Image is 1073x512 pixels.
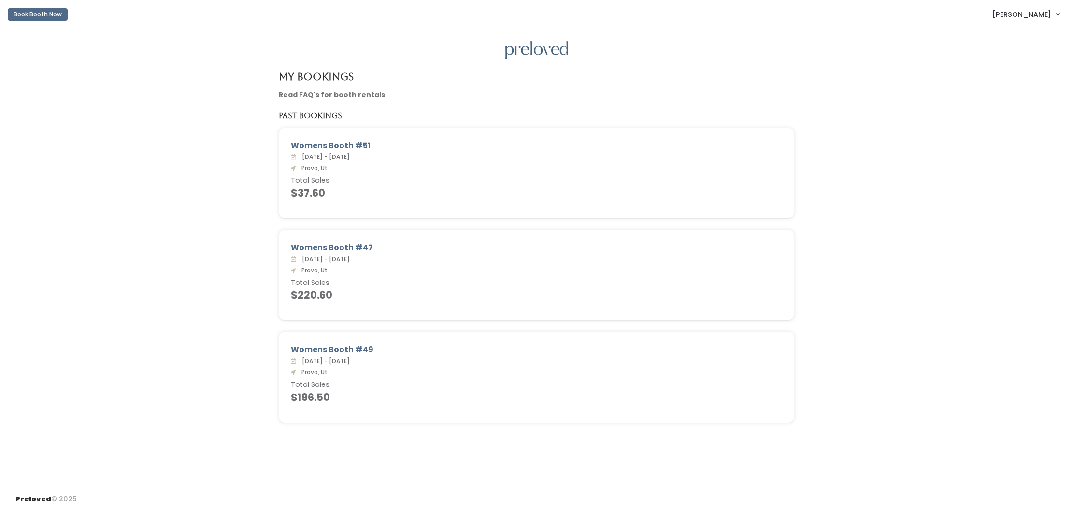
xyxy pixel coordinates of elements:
span: Provo, Ut [298,368,328,376]
h6: Total Sales [291,381,782,389]
div: Womens Booth #47 [291,242,782,254]
h4: $37.60 [291,187,782,199]
a: Book Booth Now [8,4,68,25]
img: preloved logo [505,41,568,60]
div: Womens Booth #49 [291,344,782,356]
span: [PERSON_NAME] [992,9,1051,20]
h4: $220.60 [291,289,782,300]
span: [DATE] - [DATE] [298,255,350,263]
h6: Total Sales [291,279,782,287]
span: [DATE] - [DATE] [298,357,350,365]
h5: Past Bookings [279,112,342,120]
span: [DATE] - [DATE] [298,153,350,161]
span: Provo, Ut [298,266,328,274]
h6: Total Sales [291,177,782,185]
a: Read FAQ's for booth rentals [279,90,385,100]
div: Womens Booth #51 [291,140,782,152]
span: Preloved [15,494,51,504]
h4: $196.50 [291,392,782,403]
a: [PERSON_NAME] [983,4,1069,25]
div: © 2025 [15,486,77,504]
button: Book Booth Now [8,8,68,21]
span: Provo, Ut [298,164,328,172]
h4: My Bookings [279,71,354,82]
